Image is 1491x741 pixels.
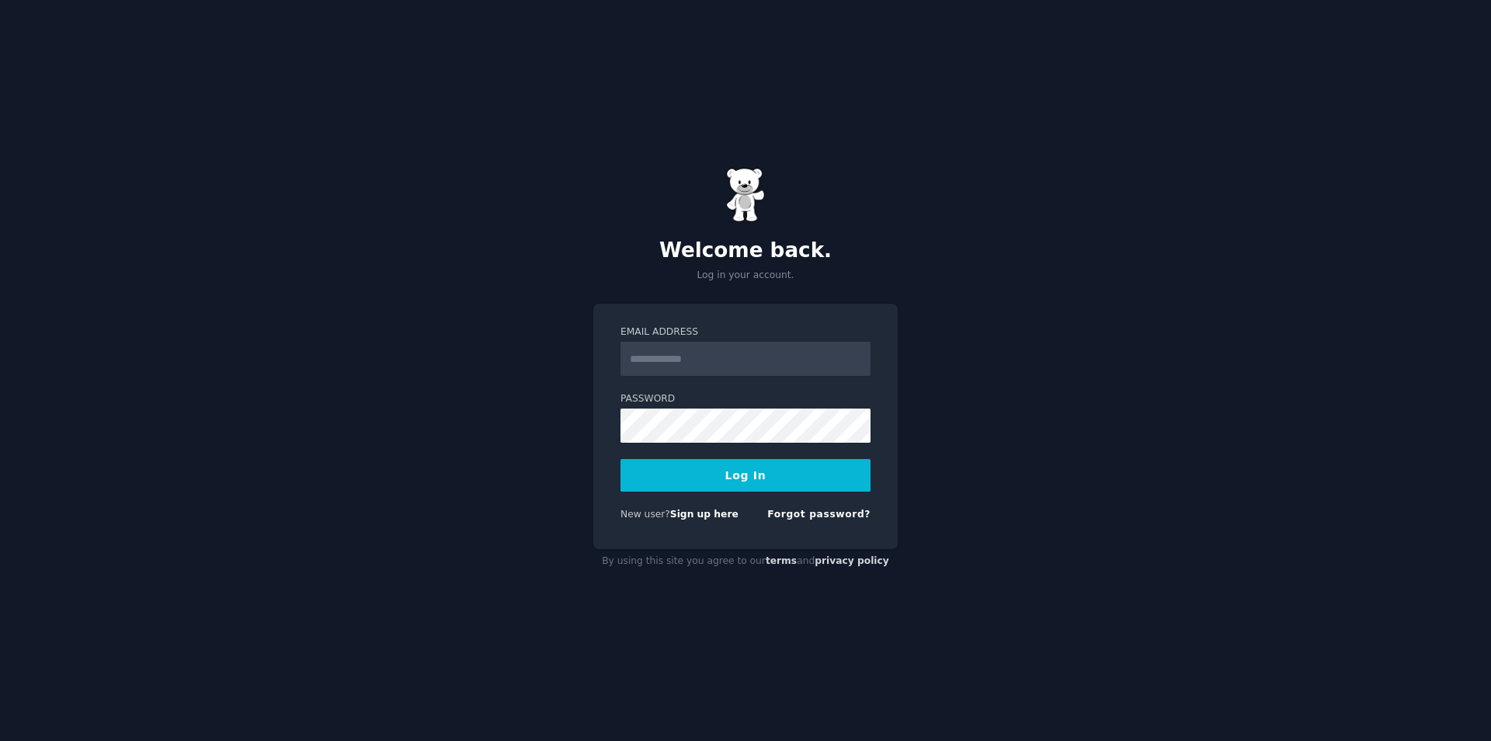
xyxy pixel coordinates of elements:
a: Sign up here [670,509,739,520]
h2: Welcome back. [593,238,898,263]
div: By using this site you agree to our and [593,549,898,574]
a: Forgot password? [767,509,871,520]
label: Password [620,392,871,406]
span: New user? [620,509,670,520]
a: privacy policy [815,555,889,566]
p: Log in your account. [593,269,898,283]
button: Log In [620,459,871,492]
label: Email Address [620,325,871,339]
a: terms [766,555,797,566]
img: Gummy Bear [726,168,765,222]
